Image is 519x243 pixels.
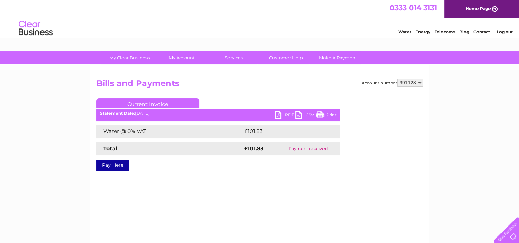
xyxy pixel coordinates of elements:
[276,142,340,155] td: Payment received
[98,4,422,33] div: Clear Business is a trading name of Verastar Limited (registered in [GEOGRAPHIC_DATA] No. 3667643...
[205,51,262,64] a: Services
[18,18,53,39] img: logo.png
[258,51,314,64] a: Customer Help
[415,29,430,34] a: Energy
[101,51,158,64] a: My Clear Business
[459,29,469,34] a: Blog
[96,79,423,92] h2: Bills and Payments
[243,125,327,138] td: £101.83
[100,111,135,116] b: Statement Date:
[435,29,455,34] a: Telecoms
[96,160,129,171] a: Pay Here
[390,3,437,12] a: 0333 014 3131
[103,145,117,152] strong: Total
[153,51,210,64] a: My Account
[96,98,199,108] a: Current Invoice
[496,29,512,34] a: Log out
[295,111,316,121] a: CSV
[96,125,243,138] td: Water @ 0% VAT
[96,111,340,116] div: [DATE]
[473,29,490,34] a: Contact
[362,79,423,87] div: Account number
[310,51,366,64] a: Make A Payment
[316,111,337,121] a: Print
[275,111,295,121] a: PDF
[398,29,411,34] a: Water
[244,145,263,152] strong: £101.83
